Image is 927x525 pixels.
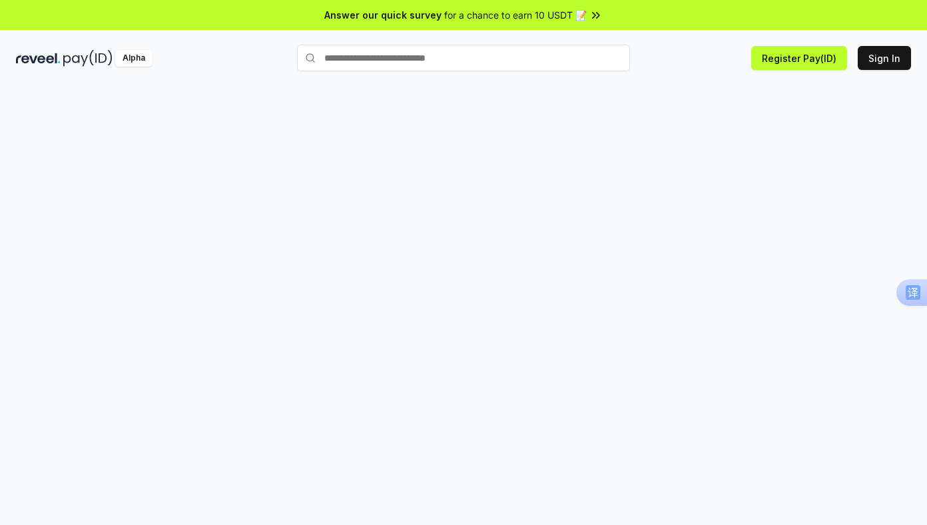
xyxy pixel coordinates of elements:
button: Register Pay(ID) [751,46,847,70]
span: Answer our quick survey [324,8,442,22]
img: pay_id [63,50,113,67]
div: Alpha [115,50,153,67]
span: for a chance to earn 10 USDT 📝 [444,8,587,22]
img: reveel_dark [16,50,61,67]
button: Sign In [858,46,911,70]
